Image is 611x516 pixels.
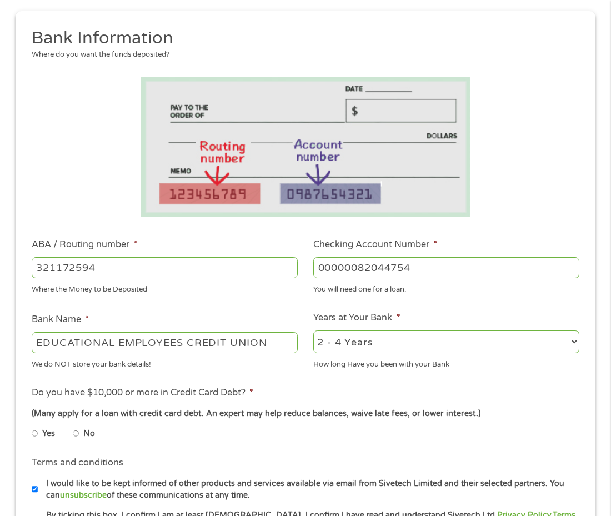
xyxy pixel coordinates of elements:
[313,280,579,295] div: You will need one for a loan.
[32,387,253,399] label: Do you have $10,000 or more in Credit Card Debt?
[32,49,572,61] div: Where do you want the funds deposited?
[32,27,572,49] h2: Bank Information
[83,428,95,440] label: No
[32,257,298,278] input: 263177916
[141,77,470,217] img: Routing number location
[313,355,579,370] div: How long Have you been with your Bank
[32,408,579,420] div: (Many apply for a loan with credit card debt. An expert may help reduce balances, waive late fees...
[32,280,298,295] div: Where the Money to be Deposited
[38,478,583,502] label: I would like to be kept informed of other products and services available via email from Sivetech...
[313,257,579,278] input: 345634636
[32,457,123,469] label: Terms and conditions
[32,314,89,325] label: Bank Name
[313,239,437,251] label: Checking Account Number
[42,428,55,440] label: Yes
[32,355,298,370] div: We do NOT store your bank details!
[32,239,137,251] label: ABA / Routing number
[313,312,400,324] label: Years at Your Bank
[60,490,107,500] a: unsubscribe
